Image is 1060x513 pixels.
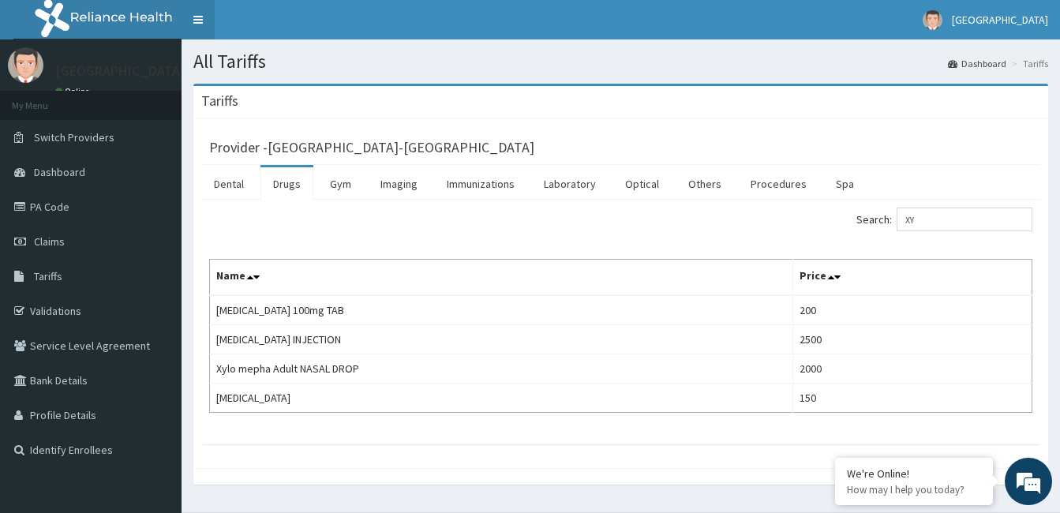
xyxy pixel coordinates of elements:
[210,295,793,325] td: [MEDICAL_DATA] 100mg TAB
[201,167,257,200] a: Dental
[793,260,1032,296] th: Price
[793,354,1032,384] td: 2000
[55,64,185,78] p: [GEOGRAPHIC_DATA]
[897,208,1032,231] input: Search:
[210,384,793,413] td: [MEDICAL_DATA]
[856,208,1032,231] label: Search:
[368,167,430,200] a: Imaging
[209,140,534,155] h3: Provider - [GEOGRAPHIC_DATA]-[GEOGRAPHIC_DATA]
[55,86,93,97] a: Online
[34,269,62,283] span: Tariffs
[952,13,1048,27] span: [GEOGRAPHIC_DATA]
[92,155,218,315] span: We're online!
[676,167,734,200] a: Others
[210,325,793,354] td: [MEDICAL_DATA] INJECTION
[793,295,1032,325] td: 200
[847,483,981,496] p: How may I help you today?
[260,167,313,200] a: Drugs
[34,165,85,179] span: Dashboard
[1008,57,1048,70] li: Tariffs
[8,344,301,399] textarea: Type your message and hit 'Enter'
[259,8,297,46] div: Minimize live chat window
[948,57,1006,70] a: Dashboard
[34,234,65,249] span: Claims
[34,130,114,144] span: Switch Providers
[531,167,609,200] a: Laboratory
[317,167,364,200] a: Gym
[201,94,238,108] h3: Tariffs
[210,354,793,384] td: Xylo mepha Adult NASAL DROP
[823,167,867,200] a: Spa
[612,167,672,200] a: Optical
[793,384,1032,413] td: 150
[434,167,527,200] a: Immunizations
[29,79,64,118] img: d_794563401_company_1708531726252_794563401
[793,325,1032,354] td: 2500
[738,167,819,200] a: Procedures
[82,88,265,109] div: Chat with us now
[193,51,1048,72] h1: All Tariffs
[923,10,942,30] img: User Image
[210,260,793,296] th: Name
[847,466,981,481] div: We're Online!
[8,47,43,83] img: User Image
